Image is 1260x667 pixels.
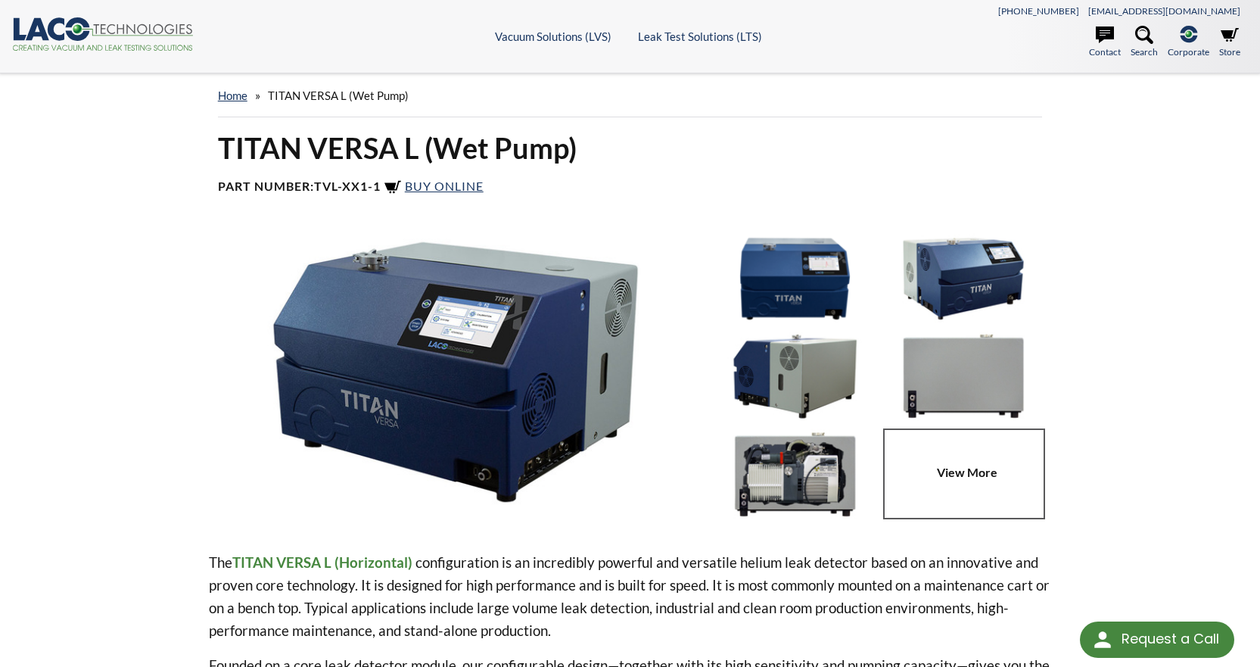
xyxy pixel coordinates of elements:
img: round button [1090,628,1115,652]
div: » [218,74,1043,117]
strong: TITAN VERSA L (Horizontal) [232,553,412,571]
a: Buy Online [384,179,484,193]
a: Search [1131,26,1158,59]
div: Request a Call [1122,622,1219,656]
img: TITAN VERSA L, right side angled view [209,233,702,510]
h4: Part Number: [218,179,1043,197]
img: TITAN VERSA L, rear angled view [714,331,876,421]
a: Vacuum Solutions (LVS) [495,30,611,43]
div: Request a Call [1080,622,1234,658]
b: TVL-XX1-1 [314,179,381,193]
a: Contact [1089,26,1121,59]
h1: TITAN VERSA L (Wet Pump) [218,129,1043,167]
img: TITAN VERSA L, rear view [883,331,1044,421]
p: The configuration is an incredibly powerful and versatile helium leak detector based on an innova... [209,551,1052,642]
img: TITAN VERSA L, left angled view [883,233,1044,323]
img: TITAN VERSA L - Wet pump cutaway [714,429,876,519]
span: Buy Online [405,179,484,193]
a: Store [1219,26,1240,59]
img: TITAN VERSA L, front view [714,233,876,323]
a: [EMAIL_ADDRESS][DOMAIN_NAME] [1088,5,1240,17]
a: [PHONE_NUMBER] [998,5,1079,17]
span: Corporate [1168,45,1209,59]
a: home [218,89,247,102]
span: TITAN VERSA L (Wet Pump) [268,89,409,102]
a: Leak Test Solutions (LTS) [638,30,762,43]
